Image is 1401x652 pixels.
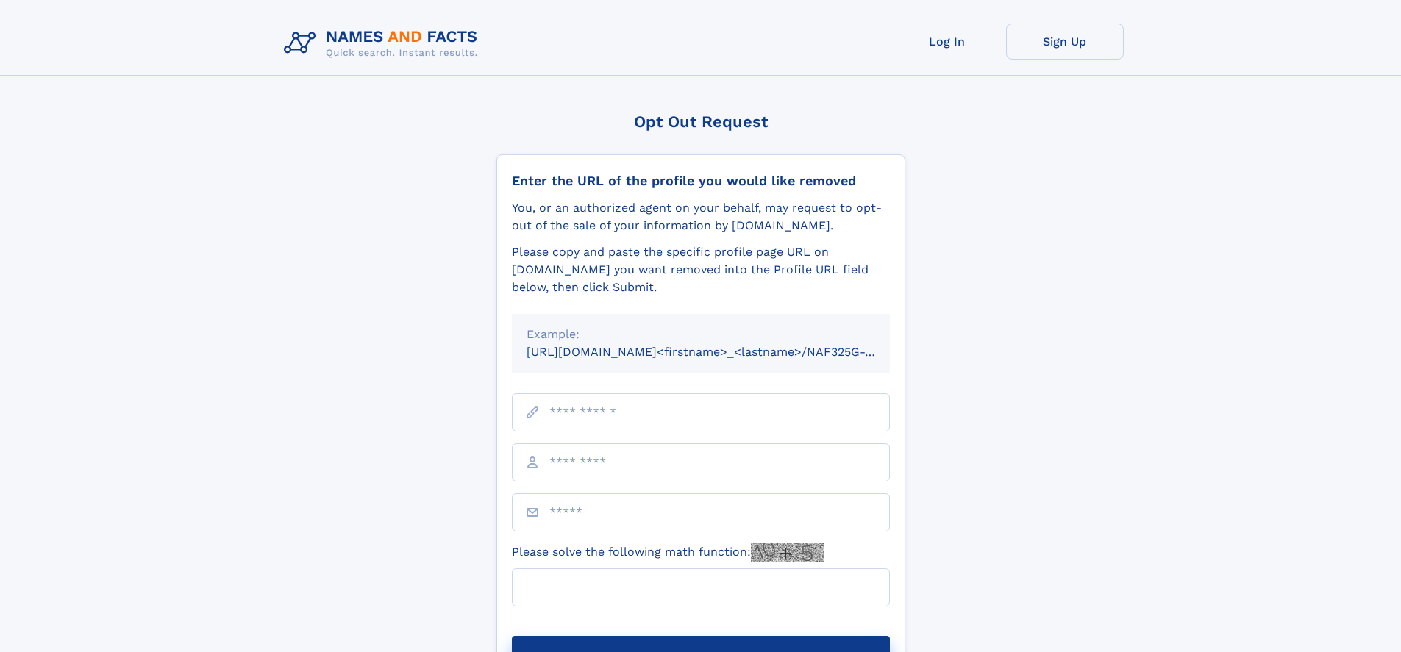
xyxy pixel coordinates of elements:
[512,543,824,562] label: Please solve the following math function:
[527,345,918,359] small: [URL][DOMAIN_NAME]<firstname>_<lastname>/NAF325G-xxxxxxxx
[888,24,1006,60] a: Log In
[527,326,875,343] div: Example:
[1006,24,1124,60] a: Sign Up
[512,173,890,189] div: Enter the URL of the profile you would like removed
[496,112,905,131] div: Opt Out Request
[278,24,490,63] img: Logo Names and Facts
[512,199,890,234] div: You, or an authorized agent on your behalf, may request to opt-out of the sale of your informatio...
[512,243,890,296] div: Please copy and paste the specific profile page URL on [DOMAIN_NAME] you want removed into the Pr...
